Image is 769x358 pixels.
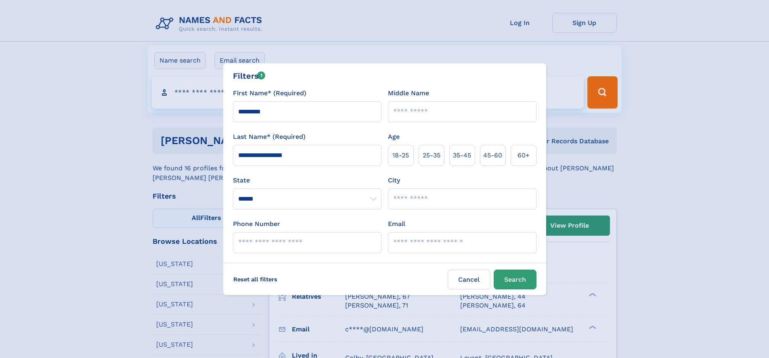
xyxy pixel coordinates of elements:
[483,151,502,160] span: 45‑60
[448,270,490,289] label: Cancel
[518,151,530,160] span: 60+
[233,132,306,142] label: Last Name* (Required)
[392,151,409,160] span: 18‑25
[453,151,471,160] span: 35‑45
[228,270,283,289] label: Reset all filters
[423,151,440,160] span: 25‑35
[388,219,405,229] label: Email
[388,88,429,98] label: Middle Name
[494,270,536,289] button: Search
[233,219,280,229] label: Phone Number
[388,132,400,142] label: Age
[233,70,266,82] div: Filters
[233,176,381,185] label: State
[388,176,400,185] label: City
[233,88,306,98] label: First Name* (Required)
